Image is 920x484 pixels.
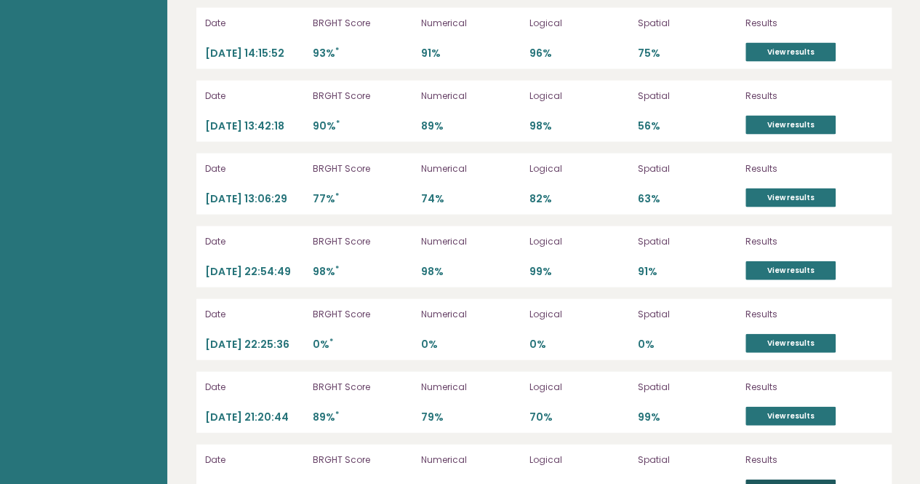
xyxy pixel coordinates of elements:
[421,192,521,206] p: 74%
[421,90,521,103] p: Numerical
[745,17,882,30] p: Results
[313,17,412,30] p: BRGHT Score
[205,90,305,103] p: Date
[421,308,521,321] p: Numerical
[205,162,305,175] p: Date
[745,189,836,207] a: View results
[745,43,836,62] a: View results
[421,47,521,60] p: 91%
[529,410,629,424] p: 70%
[313,47,412,60] p: 93%
[205,119,305,133] p: [DATE] 13:42:18
[313,162,412,175] p: BRGHT Score
[529,162,629,175] p: Logical
[313,338,412,352] p: 0%
[529,235,629,248] p: Logical
[421,338,521,352] p: 0%
[529,453,629,467] p: Logical
[313,235,412,248] p: BRGHT Score
[745,261,836,280] a: View results
[745,381,882,394] p: Results
[421,265,521,279] p: 98%
[205,338,305,352] p: [DATE] 22:25:36
[745,235,882,248] p: Results
[637,192,737,206] p: 63%
[637,410,737,424] p: 99%
[421,162,521,175] p: Numerical
[421,17,521,30] p: Numerical
[205,410,305,424] p: [DATE] 21:20:44
[637,90,737,103] p: Spatial
[205,47,305,60] p: [DATE] 14:15:52
[529,381,629,394] p: Logical
[205,192,305,206] p: [DATE] 13:06:29
[529,17,629,30] p: Logical
[745,334,836,353] a: View results
[637,265,737,279] p: 91%
[637,308,737,321] p: Spatial
[205,453,305,467] p: Date
[745,453,882,467] p: Results
[637,47,737,60] p: 75%
[529,265,629,279] p: 99%
[637,17,737,30] p: Spatial
[529,308,629,321] p: Logical
[205,17,305,30] p: Date
[745,116,836,135] a: View results
[313,265,412,279] p: 98%
[421,410,521,424] p: 79%
[637,162,737,175] p: Spatial
[745,162,882,175] p: Results
[313,119,412,133] p: 90%
[637,235,737,248] p: Spatial
[421,381,521,394] p: Numerical
[313,381,412,394] p: BRGHT Score
[529,47,629,60] p: 96%
[745,308,882,321] p: Results
[529,119,629,133] p: 98%
[205,381,305,394] p: Date
[421,453,521,467] p: Numerical
[313,410,412,424] p: 89%
[205,235,305,248] p: Date
[637,119,737,133] p: 56%
[637,453,737,467] p: Spatial
[313,90,412,103] p: BRGHT Score
[313,192,412,206] p: 77%
[421,235,521,248] p: Numerical
[745,407,836,426] a: View results
[637,338,737,352] p: 0%
[421,119,521,133] p: 89%
[205,265,305,279] p: [DATE] 22:54:49
[313,453,412,467] p: BRGHT Score
[637,381,737,394] p: Spatial
[529,338,629,352] p: 0%
[745,90,882,103] p: Results
[205,308,305,321] p: Date
[529,192,629,206] p: 82%
[529,90,629,103] p: Logical
[313,308,412,321] p: BRGHT Score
